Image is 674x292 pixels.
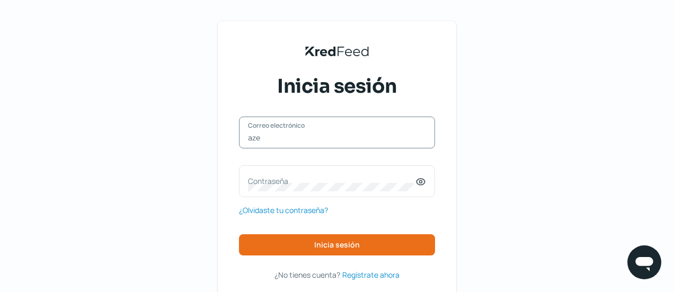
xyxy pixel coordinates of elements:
label: Contraseña [248,176,415,186]
button: Inicia sesión [239,234,435,255]
span: Inicia sesión [277,73,397,100]
span: ¿No tienes cuenta? [274,270,340,280]
label: Correo electrónico [248,121,415,130]
span: Inicia sesión [314,241,360,249]
a: Regístrate ahora [342,268,400,281]
a: ¿Olvidaste tu contraseña? [239,203,328,217]
img: chatIcon [634,252,655,273]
